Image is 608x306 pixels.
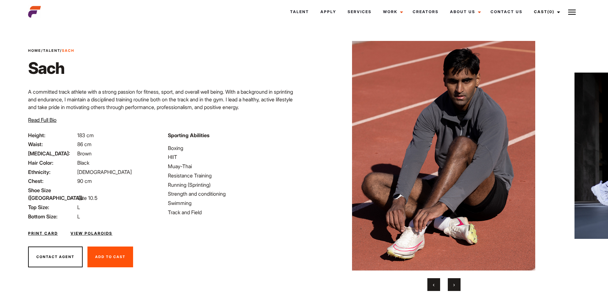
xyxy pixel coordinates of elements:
span: Waist: [28,140,76,148]
img: Burger icon [568,8,576,16]
span: Add To Cast [95,255,125,259]
img: cropped-aefm-brand-fav-22-square.png [28,5,41,18]
a: Services [342,3,377,20]
span: Hair Color: [28,159,76,167]
span: 90 cm [77,178,92,184]
button: Contact Agent [28,247,83,268]
strong: Sporting Abilities [168,132,209,138]
a: Creators [407,3,444,20]
a: Cast(0) [528,3,564,20]
p: A committed track athlete with a strong passion for fitness, sport, and overall well being. With ... [28,88,300,111]
span: Size 10.5 [77,195,97,201]
span: Top Size: [28,203,76,211]
span: (0) [547,9,554,14]
a: About Us [444,3,485,20]
span: Previous [433,281,434,288]
strong: Sach [62,48,74,53]
span: Bottom Size: [28,213,76,220]
span: Brown [77,150,92,157]
span: [MEDICAL_DATA]: [28,150,76,157]
li: Swimming [168,199,300,207]
span: [DEMOGRAPHIC_DATA] [77,169,132,175]
li: Track and Field [168,208,300,216]
span: L [77,213,80,220]
span: L [77,204,80,210]
a: Work [377,3,407,20]
span: Shoe Size ([GEOGRAPHIC_DATA]): [28,186,76,202]
span: / / [28,48,74,53]
span: Ethnicity: [28,168,76,176]
span: 86 cm [77,141,92,147]
a: Apply [315,3,342,20]
span: Black [77,160,89,166]
li: Strength and conditioning [168,190,300,198]
h1: Sach [28,59,74,78]
li: Running (Sprinting) [168,181,300,189]
a: Contact Us [485,3,528,20]
a: Talent [284,3,315,20]
span: 183 cm [77,132,94,138]
a: View Polaroids [71,231,112,236]
li: Muay-Thai [168,162,300,170]
li: HIIT [168,153,300,161]
a: Home [28,48,41,53]
li: Boxing [168,144,300,152]
span: Height: [28,131,76,139]
span: Next [453,281,455,288]
button: Read Full Bio [28,116,56,124]
span: Chest: [28,177,76,185]
a: Talent [43,48,60,53]
li: Resistance Training [168,172,300,179]
a: Print Card [28,231,58,236]
button: Add To Cast [87,247,133,268]
span: Read Full Bio [28,117,56,123]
